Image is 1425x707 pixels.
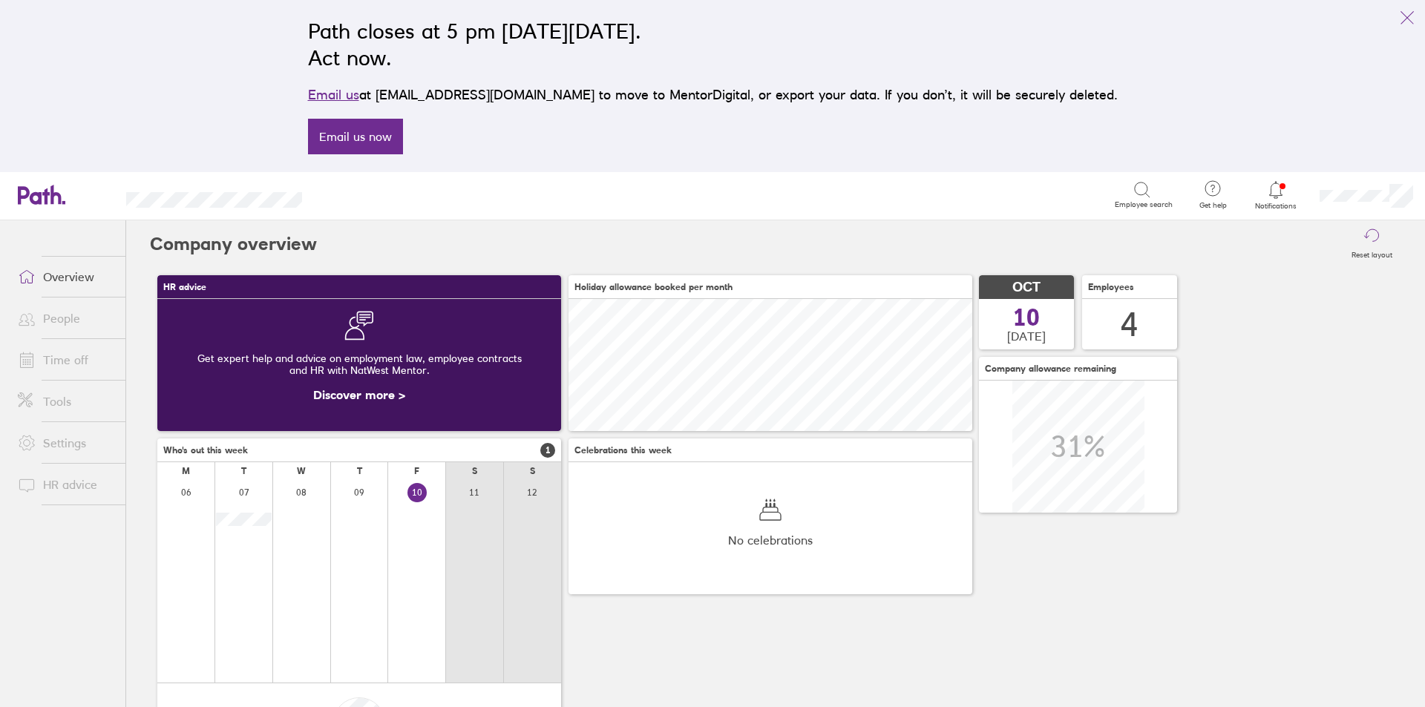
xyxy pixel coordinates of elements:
[1088,282,1134,292] span: Employees
[414,466,419,476] div: F
[6,262,125,292] a: Overview
[308,87,359,102] a: Email us
[308,119,403,154] a: Email us now
[1013,306,1040,329] span: 10
[1252,202,1300,211] span: Notifications
[1252,180,1300,211] a: Notifications
[6,387,125,416] a: Tools
[163,445,248,456] span: Who's out this week
[574,445,672,456] span: Celebrations this week
[308,18,1118,71] h2: Path closes at 5 pm [DATE][DATE]. Act now.
[6,303,125,333] a: People
[728,533,813,547] span: No celebrations
[1189,201,1237,210] span: Get help
[357,466,362,476] div: T
[1012,280,1041,295] span: OCT
[1121,306,1139,343] div: 4
[574,282,733,292] span: Holiday allowance booked per month
[540,443,555,458] span: 1
[985,364,1116,374] span: Company allowance remaining
[163,282,206,292] span: HR advice
[241,466,246,476] div: T
[1343,246,1401,260] label: Reset layout
[182,466,190,476] div: M
[342,188,380,201] div: Search
[150,220,317,268] h2: Company overview
[308,85,1118,105] p: at [EMAIL_ADDRESS][DOMAIN_NAME] to move to MentorDigital, or export your data. If you don’t, it w...
[313,387,405,402] a: Discover more >
[1343,220,1401,268] button: Reset layout
[530,466,535,476] div: S
[6,428,125,458] a: Settings
[1115,200,1173,209] span: Employee search
[472,466,477,476] div: S
[297,466,306,476] div: W
[169,341,549,388] div: Get expert help and advice on employment law, employee contracts and HR with NatWest Mentor.
[6,345,125,375] a: Time off
[6,470,125,499] a: HR advice
[1007,329,1046,343] span: [DATE]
